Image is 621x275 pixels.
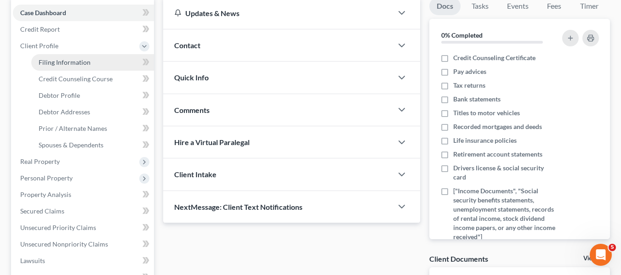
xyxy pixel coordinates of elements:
span: ["Income Documents", "Social security benefits statements, unemployment statements, records of re... [453,186,557,241]
span: Unsecured Priority Claims [20,224,96,231]
span: Property Analysis [20,191,71,198]
a: Filing Information [31,54,154,71]
span: Life insurance policies [453,136,517,145]
span: Real Property [20,157,60,165]
iframe: Intercom live chat [590,244,612,266]
span: Hire a Virtual Paralegal [174,138,250,146]
span: Pay advices [453,67,486,76]
a: Case Dashboard [13,5,154,21]
span: Quick Info [174,73,209,82]
span: Debtor Addresses [39,108,90,116]
span: Retirement account statements [453,150,542,159]
a: Unsecured Nonpriority Claims [13,236,154,253]
a: Credit Counseling Course [31,71,154,87]
span: Credit Report [20,25,60,33]
span: Contact [174,41,200,50]
span: Credit Counseling Certificate [453,53,536,62]
a: Debtor Addresses [31,104,154,120]
span: 5 [609,244,616,251]
a: Debtor Profile [31,87,154,104]
a: Secured Claims [13,203,154,219]
a: Prior / Alternate Names [31,120,154,137]
a: Unsecured Priority Claims [13,219,154,236]
a: Spouses & Dependents [31,137,154,153]
span: Unsecured Nonpriority Claims [20,240,108,248]
a: Property Analysis [13,186,154,203]
span: Bank statements [453,95,501,104]
strong: 0% Completed [441,31,483,39]
span: Prior / Alternate Names [39,124,107,132]
span: NextMessage: Client Text Notifications [174,202,302,211]
a: Credit Report [13,21,154,38]
span: Secured Claims [20,207,64,215]
div: Updates & News [174,8,382,18]
a: View All [583,255,606,262]
span: Lawsuits [20,257,45,264]
span: Recorded mortgages and deeds [453,122,542,131]
span: Tax returns [453,81,485,90]
span: Personal Property [20,174,73,182]
span: Credit Counseling Course [39,75,113,83]
span: Client Profile [20,42,58,50]
a: Lawsuits [13,253,154,269]
span: Debtor Profile [39,91,80,99]
span: Filing Information [39,58,91,66]
div: Client Documents [429,254,488,264]
span: Client Intake [174,170,216,179]
span: Titles to motor vehicles [453,108,520,118]
span: Comments [174,106,210,114]
span: Case Dashboard [20,9,66,17]
span: Spouses & Dependents [39,141,103,149]
span: Drivers license & social security card [453,163,557,182]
